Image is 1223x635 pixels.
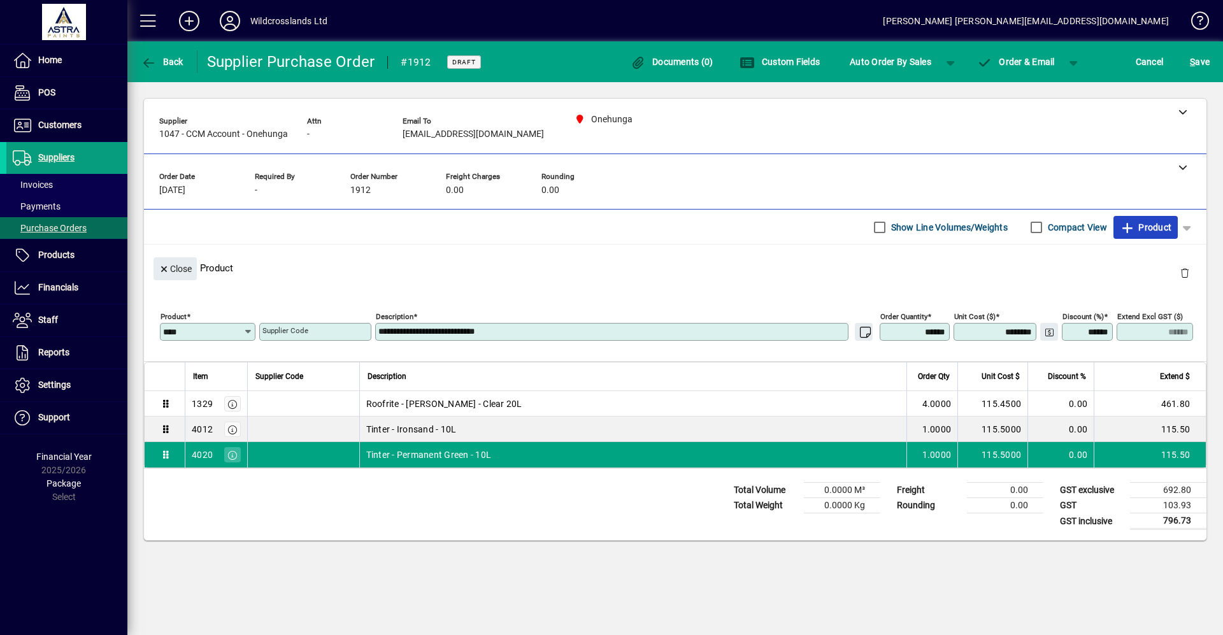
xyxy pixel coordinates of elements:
[255,369,303,383] span: Supplier Code
[1040,323,1058,341] button: Change Price Levels
[631,57,713,67] span: Documents (0)
[6,239,127,271] a: Products
[982,369,1020,383] span: Unit Cost $
[627,50,717,73] button: Documents (0)
[1160,369,1190,383] span: Extend $
[366,397,522,410] span: Roofrite - [PERSON_NAME] - Clear 20L
[192,397,213,410] div: 1329
[1136,52,1164,72] span: Cancel
[1048,369,1086,383] span: Discount %
[967,498,1043,513] td: 0.00
[1027,417,1094,442] td: 0.00
[38,412,70,422] span: Support
[1054,498,1130,513] td: GST
[192,423,213,436] div: 4012
[804,498,880,513] td: 0.0000 Kg
[6,217,127,239] a: Purchase Orders
[906,391,957,417] td: 4.0000
[307,129,310,139] span: -
[1169,257,1200,288] button: Delete
[446,185,464,196] span: 0.00
[6,402,127,434] a: Support
[13,223,87,233] span: Purchase Orders
[193,369,208,383] span: Item
[403,129,544,139] span: [EMAIL_ADDRESS][DOMAIN_NAME]
[6,196,127,217] a: Payments
[262,326,308,335] mat-label: Supplier Code
[1130,483,1206,498] td: 692.80
[957,417,1027,442] td: 115.5000
[159,129,288,139] span: 1047 - CCM Account - Onehunga
[6,45,127,76] a: Home
[36,452,92,462] span: Financial Year
[6,174,127,196] a: Invoices
[1190,52,1210,72] span: ave
[159,259,192,280] span: Close
[401,52,431,73] div: #1912
[141,57,183,67] span: Back
[452,58,476,66] span: Draft
[38,315,58,325] span: Staff
[1062,312,1104,321] mat-label: Discount (%)
[1027,391,1094,417] td: 0.00
[6,272,127,304] a: Financials
[154,257,197,280] button: Close
[6,369,127,401] a: Settings
[6,304,127,336] a: Staff
[150,262,200,274] app-page-header-button: Close
[918,369,950,383] span: Order Qty
[906,417,957,442] td: 1.0000
[1054,483,1130,498] td: GST exclusive
[13,201,61,211] span: Payments
[1120,217,1171,238] span: Product
[736,50,823,73] button: Custom Fields
[1094,417,1206,442] td: 115.50
[350,185,371,196] span: 1912
[1133,50,1167,73] button: Cancel
[1182,3,1207,44] a: Knowledge Base
[210,10,250,32] button: Profile
[1130,498,1206,513] td: 103.93
[967,483,1043,498] td: 0.00
[1094,391,1206,417] td: 461.80
[804,483,880,498] td: 0.0000 M³
[1027,442,1094,467] td: 0.00
[880,312,927,321] mat-label: Order Quantity
[366,448,492,461] span: Tinter - Permanent Green - 10L
[38,87,55,97] span: POS
[843,50,938,73] button: Auto Order By Sales
[727,483,804,498] td: Total Volume
[6,337,127,369] a: Reports
[127,50,197,73] app-page-header-button: Back
[1187,50,1213,73] button: Save
[890,483,967,498] td: Freight
[169,10,210,32] button: Add
[740,57,820,67] span: Custom Fields
[1130,513,1206,529] td: 796.73
[38,152,75,162] span: Suppliers
[890,498,967,513] td: Rounding
[159,185,185,196] span: [DATE]
[192,448,213,461] div: 4020
[541,185,559,196] span: 0.00
[1094,442,1206,467] td: 115.50
[1169,267,1200,278] app-page-header-button: Delete
[38,347,69,357] span: Reports
[366,423,457,436] span: Tinter - Ironsand - 10L
[207,52,375,72] div: Supplier Purchase Order
[138,50,187,73] button: Back
[250,11,327,31] div: Wildcrosslands Ltd
[38,250,75,260] span: Products
[977,57,1055,67] span: Order & Email
[376,312,413,321] mat-label: Description
[46,478,81,489] span: Package
[957,391,1027,417] td: 115.4500
[13,180,53,190] span: Invoices
[6,110,127,141] a: Customers
[1190,57,1195,67] span: S
[368,369,406,383] span: Description
[850,52,931,72] span: Auto Order By Sales
[1054,513,1130,529] td: GST inclusive
[1045,221,1107,234] label: Compact View
[38,120,82,130] span: Customers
